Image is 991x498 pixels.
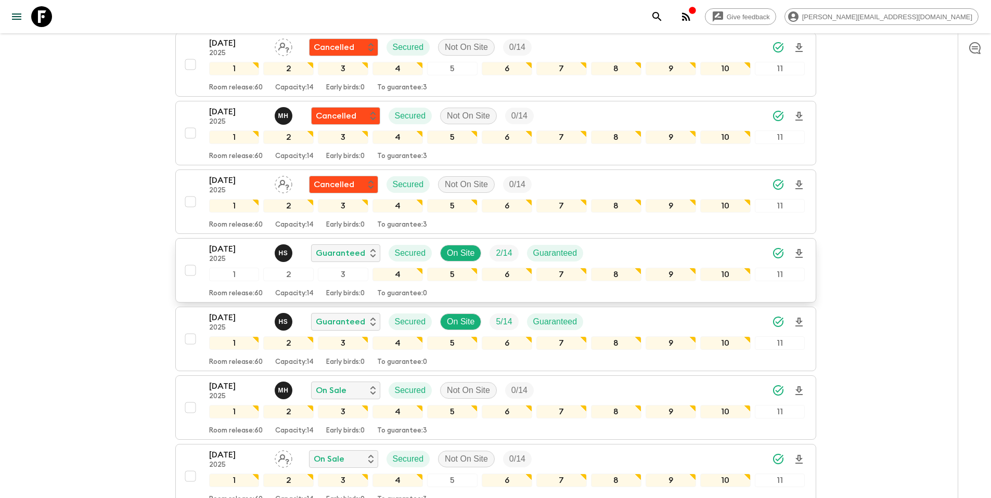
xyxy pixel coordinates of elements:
[793,110,805,123] svg: Download Onboarding
[372,199,423,213] div: 4
[536,130,587,144] div: 7
[275,358,314,366] p: Capacity: 14
[503,176,532,193] div: Trip Fill
[438,176,495,193] div: Not On Site
[536,405,587,418] div: 7
[793,453,805,466] svg: Download Onboarding
[326,290,365,298] p: Early birds: 0
[314,178,354,191] p: Cancelled
[496,316,512,328] p: 5 / 14
[445,453,488,465] p: Not On Site
[309,38,378,56] div: Flash Pack cancellation
[447,247,474,259] p: On Site
[209,49,266,58] p: 2025
[309,176,378,193] div: Flash Pack cancellation
[536,268,587,281] div: 7
[372,268,423,281] div: 4
[647,6,667,27] button: search adventures
[445,178,488,191] p: Not On Site
[536,199,587,213] div: 7
[393,178,424,191] p: Secured
[772,316,784,328] svg: Synced Successfully
[591,405,641,418] div: 8
[447,384,490,397] p: Not On Site
[511,384,527,397] p: 0 / 14
[318,336,368,350] div: 3
[318,130,368,144] div: 3
[377,152,427,161] p: To guarantee: 3
[263,405,314,418] div: 2
[387,39,430,56] div: Secured
[314,453,344,465] p: On Sale
[209,290,263,298] p: Room release: 60
[440,245,481,261] div: On Site
[209,37,266,49] p: [DATE]
[372,130,423,144] div: 4
[536,474,587,487] div: 7
[377,358,427,366] p: To guarantee: 0
[263,474,314,487] div: 2
[263,336,314,350] div: 2
[275,427,314,435] p: Capacity: 14
[393,453,424,465] p: Secured
[275,221,314,229] p: Capacity: 14
[755,199,805,213] div: 11
[793,316,805,329] svg: Download Onboarding
[387,451,430,467] div: Secured
[275,247,294,256] span: Hong Sarou
[326,152,365,161] p: Early birds: 0
[482,199,532,213] div: 6
[700,130,751,144] div: 10
[509,41,525,54] p: 0 / 14
[793,385,805,397] svg: Download Onboarding
[793,42,805,54] svg: Download Onboarding
[505,108,534,124] div: Trip Fill
[445,41,488,54] p: Not On Site
[591,336,641,350] div: 8
[209,84,263,92] p: Room release: 60
[490,245,518,261] div: Trip Fill
[209,449,266,461] p: [DATE]
[772,41,784,54] svg: Synced Successfully
[278,112,289,120] p: M H
[395,110,426,122] p: Secured
[438,451,495,467] div: Not On Site
[209,311,266,324] p: [DATE]
[279,249,288,257] p: H S
[209,405,260,418] div: 1
[389,245,432,261] div: Secured
[503,39,532,56] div: Trip Fill
[326,84,365,92] p: Early birds: 0
[275,110,294,119] span: Mr. Heng Pringratana (Prefer name : James)
[646,130,696,144] div: 9
[440,382,497,399] div: Not On Site
[209,380,266,392] p: [DATE]
[490,313,518,330] div: Trip Fill
[700,268,751,281] div: 10
[509,453,525,465] p: 0 / 14
[427,199,478,213] div: 5
[427,474,478,487] div: 5
[772,247,784,259] svg: Synced Successfully
[772,453,784,465] svg: Synced Successfully
[209,130,260,144] div: 1
[482,474,532,487] div: 6
[646,199,696,213] div: 9
[209,324,266,332] p: 2025
[318,62,368,75] div: 3
[427,62,478,75] div: 5
[440,108,497,124] div: Not On Site
[533,316,577,328] p: Guaranteed
[700,474,751,487] div: 10
[377,221,427,229] p: To guarantee: 3
[591,474,641,487] div: 8
[591,130,641,144] div: 8
[275,313,294,331] button: HS
[209,199,260,213] div: 1
[209,106,266,118] p: [DATE]
[772,178,784,191] svg: Synced Successfully
[482,405,532,418] div: 6
[318,268,368,281] div: 3
[175,238,816,303] button: [DATE]2025Hong SarouGuaranteedSecuredOn SiteTrip FillGuaranteed1234567891011Room release:60Capaci...
[387,176,430,193] div: Secured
